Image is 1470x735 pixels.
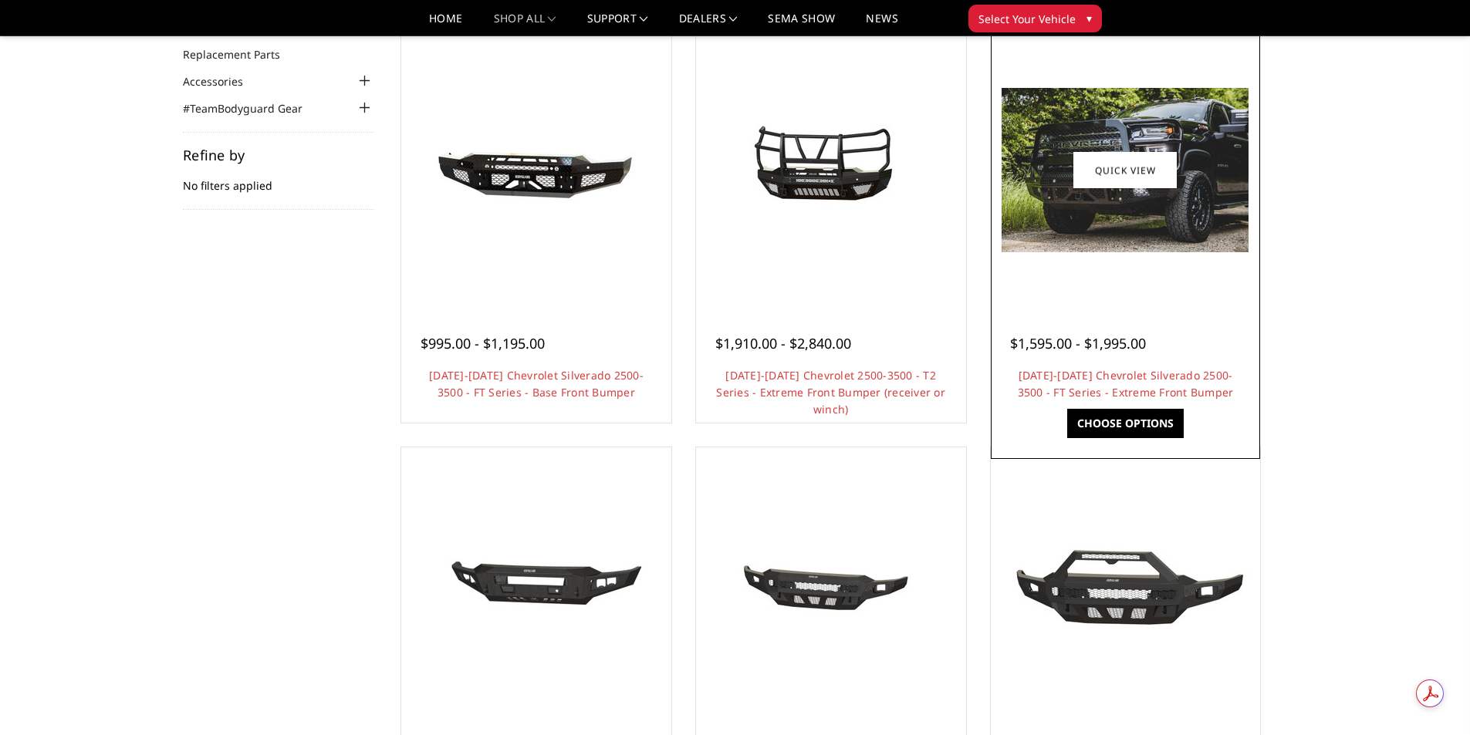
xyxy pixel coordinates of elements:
button: Select Your Vehicle [968,5,1102,32]
a: 2020-2023 Chevrolet 2500-3500 - A2L Series - Base Front Bumper (Non Winch) 2020 Chevrolet HD - Av... [405,451,667,713]
a: Choose Options [1067,409,1184,438]
a: 2020-2023 Chevrolet 2500-3500 - Freedom Series - Sport Front Bumper (non-winch) [995,451,1257,713]
a: #TeamBodyguard Gear [183,100,322,116]
a: [DATE]-[DATE] Chevrolet 2500-3500 - T2 Series - Extreme Front Bumper (receiver or winch) [716,368,945,416]
a: shop all [494,13,556,35]
a: 2020-2023 Chevrolet Silverado 2500-3500 - FT Series - Extreme Front Bumper 2020-2023 Chevrolet Si... [995,39,1257,302]
a: Accessories [183,73,262,89]
a: [DATE]-[DATE] Chevrolet Silverado 2500-3500 - FT Series - Extreme Front Bumper [1018,368,1234,400]
span: ▾ [1086,10,1092,26]
a: Support [587,13,648,35]
span: Select Your Vehicle [978,11,1076,27]
div: No filters applied [183,148,374,210]
a: SEMA Show [768,13,835,35]
a: Home [429,13,462,35]
h5: Refine by [183,148,374,162]
a: 2020-2023 Chevrolet Silverado 2500-3500 - FT Series - Base Front Bumper 2020-2023 Chevrolet Silve... [405,39,667,302]
a: 2020-2023 Chevrolet 2500-3500 - T2 Series - Extreme Front Bumper (receiver or winch) 2020-2023 Ch... [700,39,962,302]
span: $995.00 - $1,195.00 [421,334,545,352]
a: [DATE]-[DATE] Chevrolet Silverado 2500-3500 - FT Series - Base Front Bumper [429,368,644,400]
a: Dealers [679,13,738,35]
img: 2020-2023 Chevrolet 2500-3500 - Freedom Series - Sport Front Bumper (non-winch) [1002,527,1249,638]
img: 2020-2023 Chevrolet Silverado 2500-3500 - FT Series - Extreme Front Bumper [1002,88,1249,252]
span: $1,910.00 - $2,840.00 [715,334,851,352]
span: $1,595.00 - $1,995.00 [1010,334,1146,352]
a: Quick view [1073,152,1177,188]
a: Replacement Parts [183,46,299,62]
a: News [866,13,897,35]
a: 2020-2023 Chevrolet 2500-3500 - Freedom Series - Base Front Bumper (non-winch) 2020-2023 Chevrole... [700,451,962,713]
